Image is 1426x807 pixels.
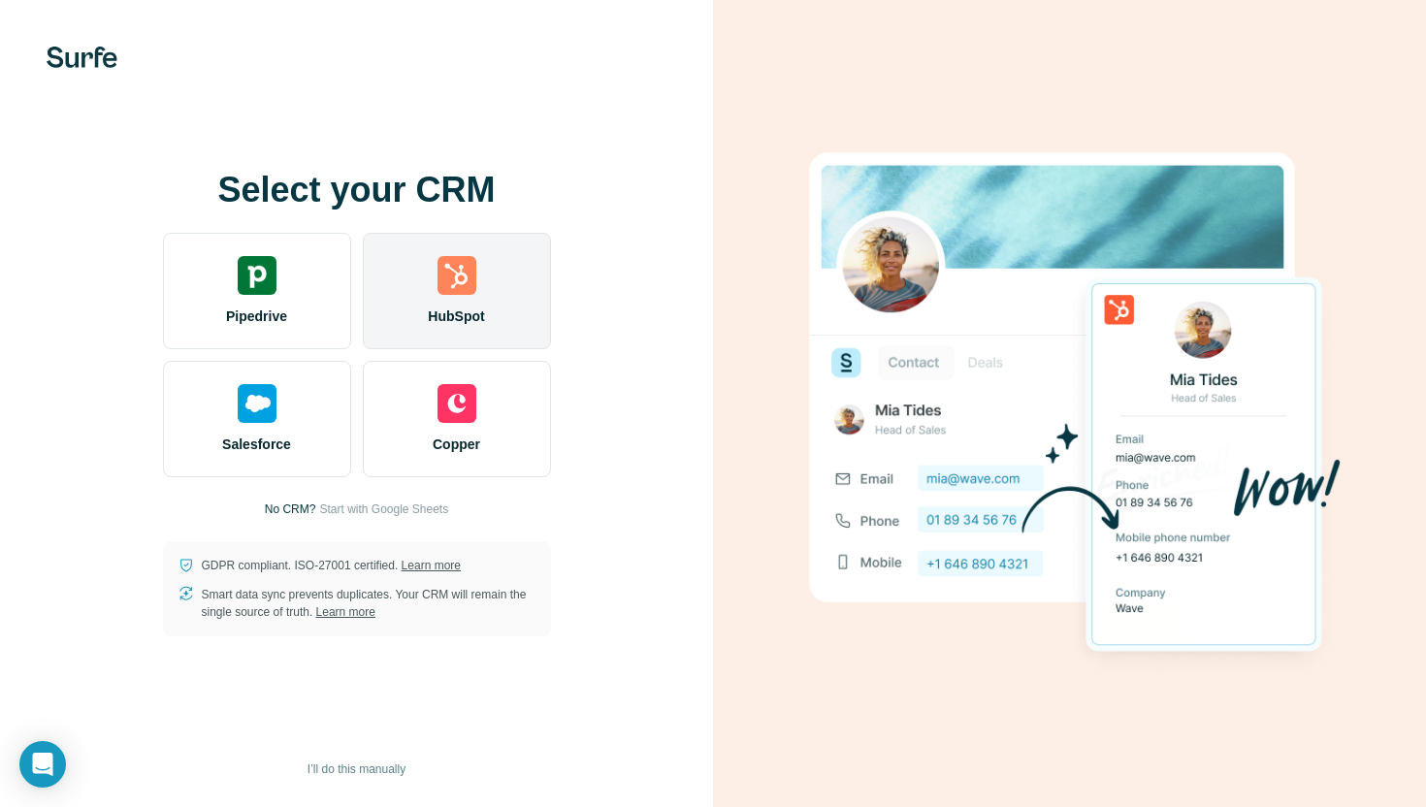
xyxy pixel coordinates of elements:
[308,760,405,778] span: I’ll do this manually
[433,435,480,454] span: Copper
[238,384,276,423] img: salesforce's logo
[798,122,1342,685] img: HUBSPOT image
[265,500,316,518] p: No CRM?
[238,256,276,295] img: pipedrive's logo
[438,384,476,423] img: copper's logo
[428,307,484,326] span: HubSpot
[319,500,448,518] button: Start with Google Sheets
[222,435,291,454] span: Salesforce
[202,586,535,621] p: Smart data sync prevents duplicates. Your CRM will remain the single source of truth.
[402,559,461,572] a: Learn more
[294,755,419,784] button: I’ll do this manually
[47,47,117,68] img: Surfe's logo
[202,557,461,574] p: GDPR compliant. ISO-27001 certified.
[316,605,375,619] a: Learn more
[19,741,66,788] div: Open Intercom Messenger
[163,171,551,210] h1: Select your CRM
[438,256,476,295] img: hubspot's logo
[226,307,287,326] span: Pipedrive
